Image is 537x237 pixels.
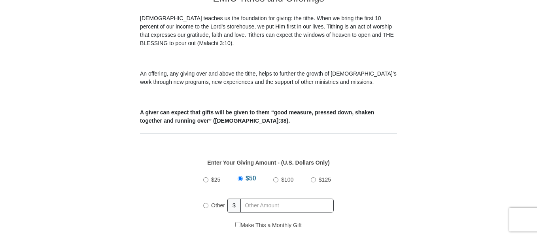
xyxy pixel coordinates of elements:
[140,109,374,124] b: A giver can expect that gifts will be given to them “good measure, pressed down, shaken together ...
[240,199,334,212] input: Other Amount
[319,176,331,183] span: $125
[235,222,240,227] input: Make This a Monthly Gift
[207,159,329,166] strong: Enter Your Giving Amount - (U.S. Dollars Only)
[227,199,241,212] span: $
[281,176,293,183] span: $100
[140,14,397,47] p: [DEMOGRAPHIC_DATA] teaches us the foundation for giving: the tithe. When we bring the first 10 pe...
[211,202,225,209] span: Other
[140,70,397,86] p: An offering, any giving over and above the tithe, helps to further the growth of [DEMOGRAPHIC_DAT...
[211,176,220,183] span: $25
[246,175,256,182] span: $50
[235,221,302,229] label: Make This a Monthly Gift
